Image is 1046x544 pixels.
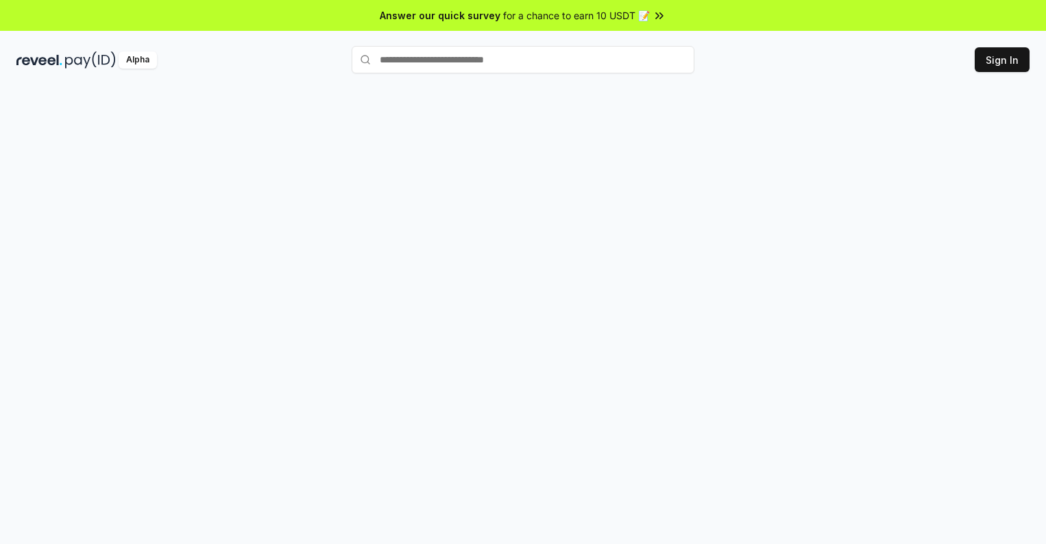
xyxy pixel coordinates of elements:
[16,51,62,69] img: reveel_dark
[119,51,157,69] div: Alpha
[65,51,116,69] img: pay_id
[975,47,1030,72] button: Sign In
[380,8,500,23] span: Answer our quick survey
[503,8,650,23] span: for a chance to earn 10 USDT 📝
